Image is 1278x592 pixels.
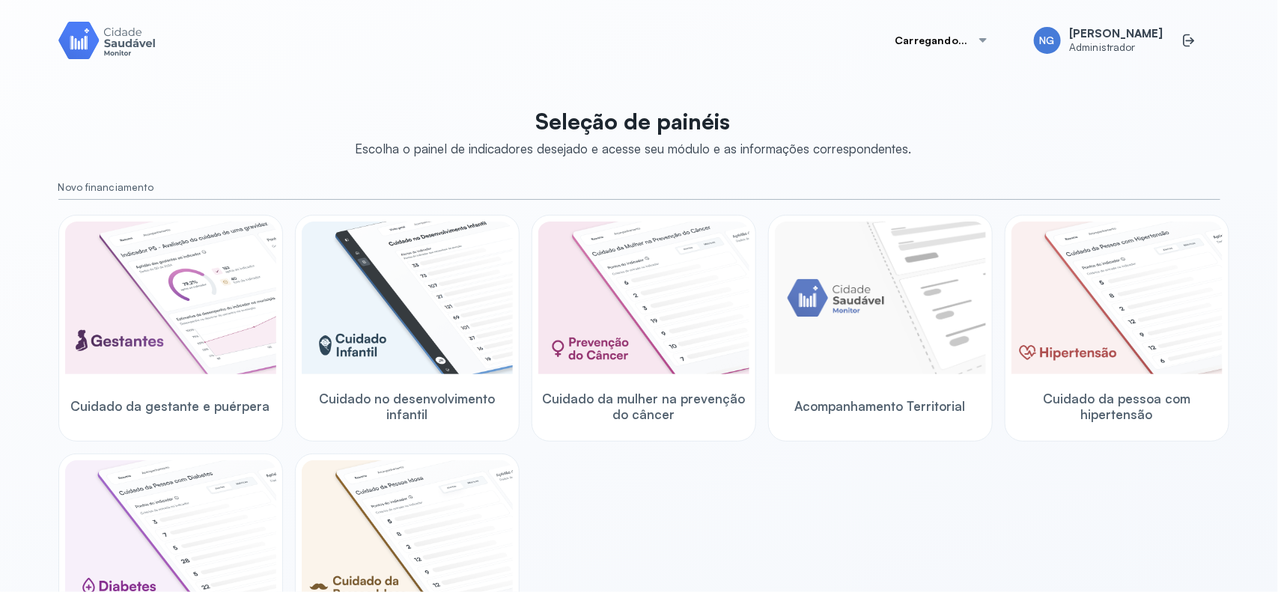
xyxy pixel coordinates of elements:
span: Cuidado da pessoa com hipertensão [1011,391,1223,423]
div: Escolha o painel de indicadores desejado e acesse seu módulo e as informações correspondentes. [355,141,911,156]
span: Cuidado no desenvolvimento infantil [302,391,513,423]
img: pregnants.png [65,222,276,374]
img: placeholder-module-ilustration.png [775,222,986,374]
button: Carregando... [877,25,1007,55]
img: woman-cancer-prevention-care.png [538,222,749,374]
img: child-development.png [302,222,513,374]
span: Cuidado da gestante e puérpera [71,398,270,414]
small: Novo financiamento [58,181,1220,194]
span: Acompanhamento Territorial [795,398,966,414]
p: Seleção de painéis [355,108,911,135]
span: Cuidado da mulher na prevenção do câncer [538,391,749,423]
img: Logotipo do produto Monitor [58,19,156,61]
